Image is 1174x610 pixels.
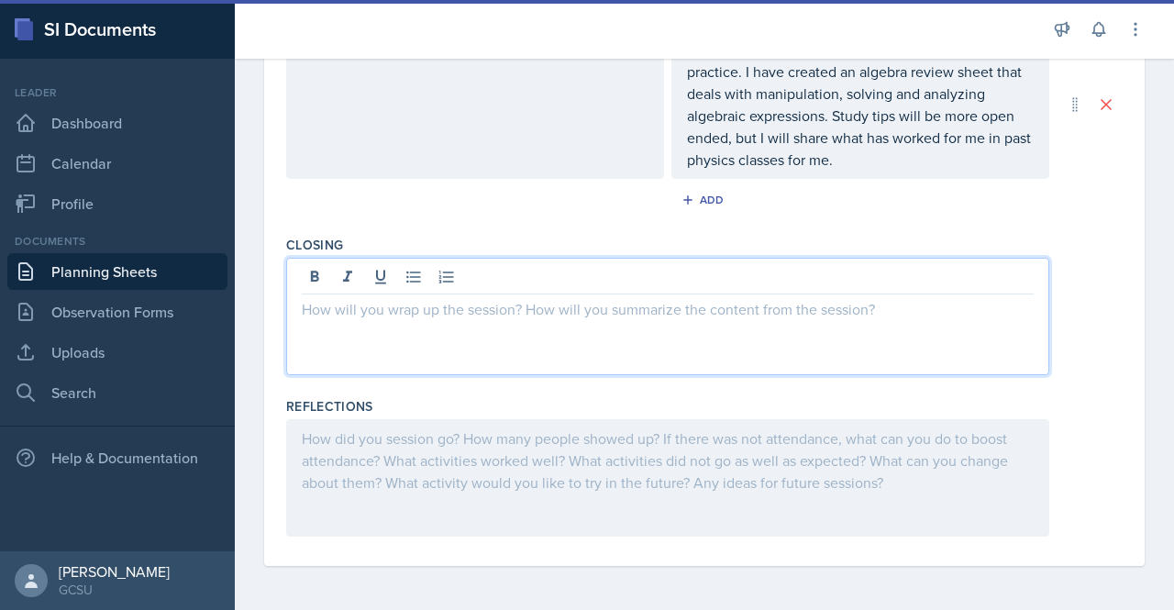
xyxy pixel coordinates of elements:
div: GCSU [59,581,170,599]
a: Observation Forms [7,294,227,330]
div: Documents [7,233,227,250]
label: Closing [286,236,343,254]
a: Dashboard [7,105,227,141]
a: Search [7,374,227,411]
label: Reflections [286,397,373,416]
p: Practice algebra. The only way to improve is to practice. I have created an algebra review sheet ... [687,39,1034,171]
a: Calendar [7,145,227,182]
button: Add [675,186,735,214]
a: Uploads [7,334,227,371]
div: [PERSON_NAME] [59,562,170,581]
div: Add [685,193,725,207]
div: Help & Documentation [7,439,227,476]
a: Profile [7,185,227,222]
div: Leader [7,84,227,101]
a: Planning Sheets [7,253,227,290]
